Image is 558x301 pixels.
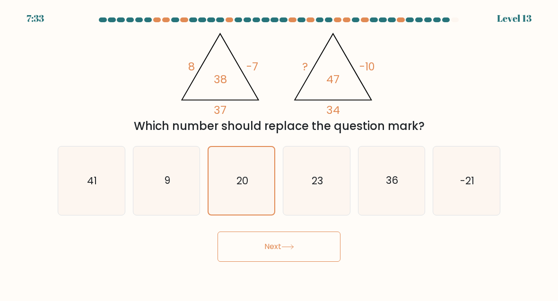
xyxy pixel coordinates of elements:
tspan: ? [302,59,308,74]
tspan: 47 [327,72,340,87]
tspan: -7 [246,59,258,74]
div: Level 13 [497,11,532,26]
text: 23 [312,174,323,188]
text: -21 [460,174,474,188]
text: 41 [87,174,97,188]
text: 20 [236,173,248,187]
tspan: 8 [188,59,195,74]
text: 9 [164,174,170,188]
div: Which number should replace the question mark? [63,118,495,135]
tspan: -10 [359,59,375,74]
button: Next [218,232,340,262]
tspan: 34 [326,103,340,118]
div: 7:33 [26,11,44,26]
tspan: 38 [214,72,227,87]
tspan: 37 [214,103,227,118]
text: 36 [386,174,398,188]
